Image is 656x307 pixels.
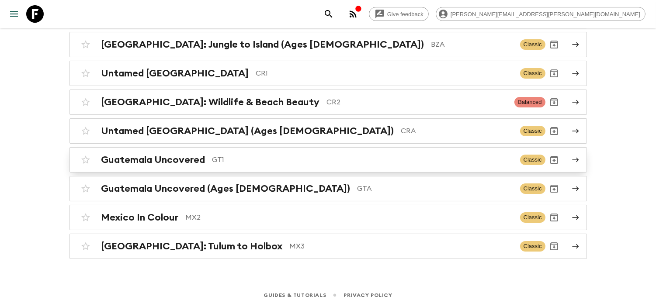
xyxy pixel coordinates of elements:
[327,97,508,107] p: CR2
[69,205,587,230] a: Mexico In ColourMX2ClassicArchive
[545,180,563,197] button: Archive
[344,290,392,300] a: Privacy Policy
[545,93,563,111] button: Archive
[520,241,545,252] span: Classic
[290,241,513,252] p: MX3
[545,36,563,53] button: Archive
[520,212,545,223] span: Classic
[69,176,587,201] a: Guatemala Uncovered (Ages [DEMOGRAPHIC_DATA])GTAClassicArchive
[5,5,23,23] button: menu
[69,32,587,57] a: [GEOGRAPHIC_DATA]: Jungle to Island (Ages [DEMOGRAPHIC_DATA])BZAClassicArchive
[101,39,424,50] h2: [GEOGRAPHIC_DATA]: Jungle to Island (Ages [DEMOGRAPHIC_DATA])
[101,212,179,223] h2: Mexico In Colour
[514,97,545,107] span: Balanced
[545,65,563,82] button: Archive
[69,234,587,259] a: [GEOGRAPHIC_DATA]: Tulum to HolboxMX3ClassicArchive
[520,39,545,50] span: Classic
[101,68,249,79] h2: Untamed [GEOGRAPHIC_DATA]
[264,290,326,300] a: Guides & Tutorials
[446,11,645,17] span: [PERSON_NAME][EMAIL_ADDRESS][PERSON_NAME][DOMAIN_NAME]
[520,155,545,165] span: Classic
[545,151,563,169] button: Archive
[520,126,545,136] span: Classic
[401,126,513,136] p: CRA
[369,7,429,21] a: Give feedback
[69,90,587,115] a: [GEOGRAPHIC_DATA]: Wildlife & Beach BeautyCR2BalancedArchive
[101,125,394,137] h2: Untamed [GEOGRAPHIC_DATA] (Ages [DEMOGRAPHIC_DATA])
[69,118,587,144] a: Untamed [GEOGRAPHIC_DATA] (Ages [DEMOGRAPHIC_DATA])CRAClassicArchive
[545,209,563,226] button: Archive
[436,7,646,21] div: [PERSON_NAME][EMAIL_ADDRESS][PERSON_NAME][DOMAIN_NAME]
[520,68,545,79] span: Classic
[545,238,563,255] button: Archive
[320,5,337,23] button: search adventures
[382,11,428,17] span: Give feedback
[101,154,205,166] h2: Guatemala Uncovered
[358,183,513,194] p: GTA
[545,122,563,140] button: Archive
[101,183,351,194] h2: Guatemala Uncovered (Ages [DEMOGRAPHIC_DATA])
[101,241,283,252] h2: [GEOGRAPHIC_DATA]: Tulum to Holbox
[431,39,513,50] p: BZA
[256,68,513,79] p: CR1
[69,61,587,86] a: Untamed [GEOGRAPHIC_DATA]CR1ClassicArchive
[212,155,513,165] p: GT1
[101,97,320,108] h2: [GEOGRAPHIC_DATA]: Wildlife & Beach Beauty
[186,212,513,223] p: MX2
[69,147,587,172] a: Guatemala UncoveredGT1ClassicArchive
[520,183,545,194] span: Classic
